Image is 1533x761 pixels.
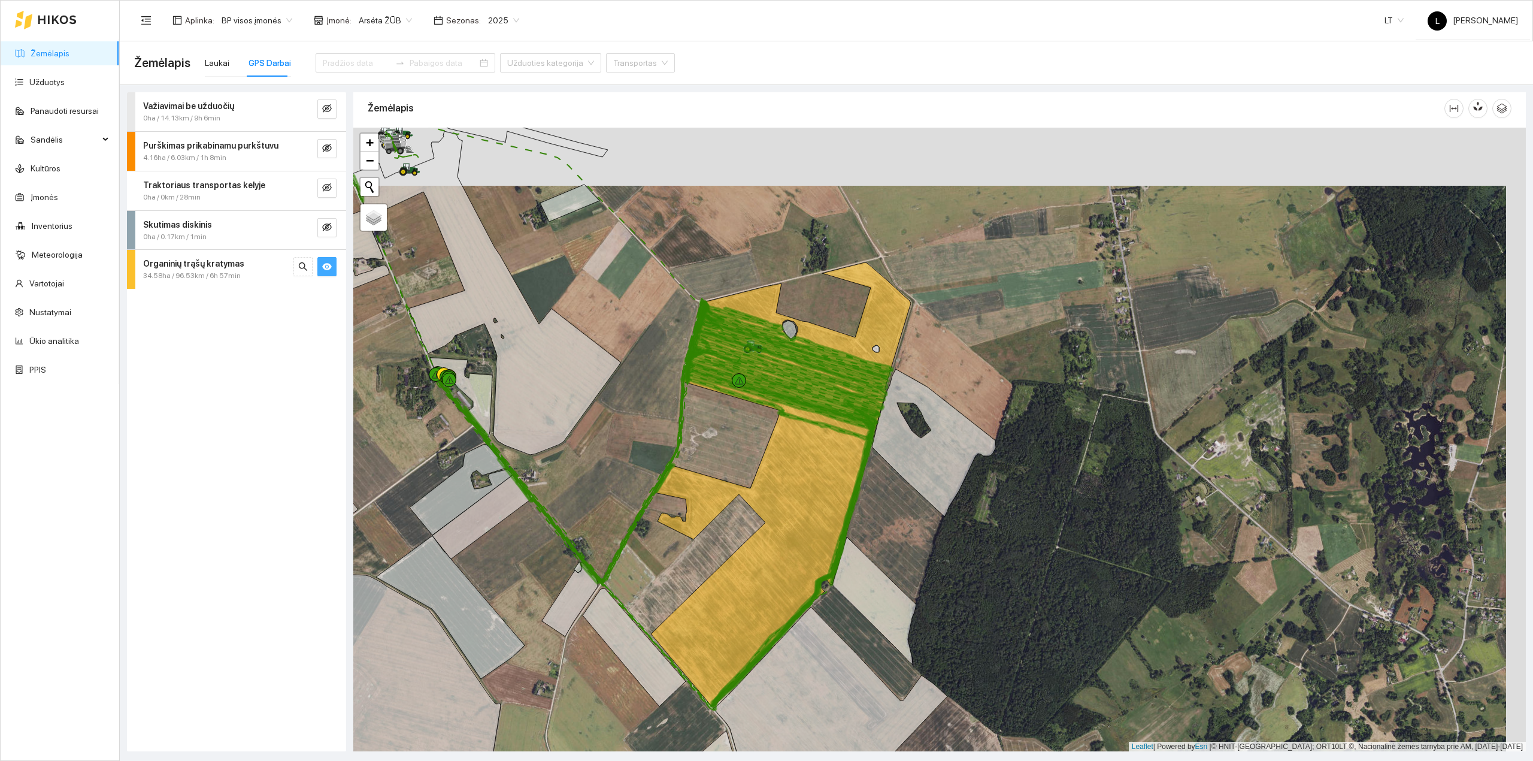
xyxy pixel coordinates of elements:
button: menu-fold [134,8,158,32]
a: Layers [360,204,387,231]
span: layout [172,16,182,25]
span: | [1210,742,1211,751]
span: 4.16ha / 6.03km / 1h 8min [143,152,226,164]
span: eye [322,262,332,273]
button: eye-invisible [317,179,337,198]
span: calendar [434,16,443,25]
button: column-width [1444,99,1464,118]
span: Žemėlapis [134,53,190,73]
span: LT [1384,11,1404,29]
span: search [298,262,308,273]
input: Pradžios data [323,56,390,70]
span: Įmonė : [326,14,352,27]
strong: Važiavimai be užduočių [143,101,234,111]
div: Važiavimai be užduočių0ha / 14.13km / 9h 6mineye-invisible [127,92,346,131]
span: eye-invisible [322,222,332,234]
span: Sandėlis [31,128,99,152]
strong: Skutimas diskinis [143,220,212,229]
span: + [366,135,374,150]
span: Sezonas : [446,14,481,27]
span: eye-invisible [322,183,332,194]
div: GPS Darbai [249,56,291,70]
span: BP visos įmonės [222,11,292,29]
a: Esri [1195,742,1208,751]
div: Traktoriaus transportas kelyje0ha / 0km / 28mineye-invisible [127,171,346,210]
button: eye-invisible [317,139,337,158]
span: 0ha / 0km / 28min [143,192,201,203]
a: Nustatymai [29,307,71,317]
span: swap-right [395,58,405,68]
a: Inventorius [32,221,72,231]
span: 0ha / 14.13km / 9h 6min [143,113,220,124]
div: Laukai [205,56,229,70]
button: eye-invisible [317,218,337,237]
a: PPIS [29,365,46,375]
button: eye-invisible [317,99,337,119]
strong: Organinių trąšų kratymas [143,259,244,268]
span: eye-invisible [322,104,332,115]
strong: Purškimas prikabinamu purkštuvu [143,141,278,150]
span: Aplinka : [185,14,214,27]
a: Zoom in [360,134,378,152]
a: Įmonės [31,192,58,202]
div: Purškimas prikabinamu purkštuvu4.16ha / 6.03km / 1h 8mineye-invisible [127,132,346,171]
input: Pabaigos data [410,56,477,70]
a: Panaudoti resursai [31,106,99,116]
a: Kultūros [31,164,60,173]
span: 0ha / 0.17km / 1min [143,231,207,243]
button: eye [317,257,337,276]
div: Skutimas diskinis0ha / 0.17km / 1mineye-invisible [127,211,346,250]
span: 34.58ha / 96.53km / 6h 57min [143,270,241,282]
span: menu-fold [141,15,152,26]
span: shop [314,16,323,25]
div: Organinių trąšų kratymas34.58ha / 96.53km / 6h 57minsearcheye [127,250,346,289]
a: Užduotys [29,77,65,87]
div: Žemėlapis [368,91,1444,125]
a: Vartotojai [29,279,64,288]
span: Arsėta ŽŪB [359,11,412,29]
button: search [293,257,313,276]
a: Ūkio analitika [29,336,79,346]
span: to [395,58,405,68]
span: L [1435,11,1440,31]
div: | Powered by © HNIT-[GEOGRAPHIC_DATA]; ORT10LT ©, Nacionalinė žemės tarnyba prie AM, [DATE]-[DATE] [1129,742,1526,752]
span: column-width [1445,104,1463,113]
a: Zoom out [360,152,378,170]
a: Leaflet [1132,742,1153,751]
span: eye-invisible [322,143,332,155]
span: − [366,153,374,168]
a: Žemėlapis [31,49,69,58]
strong: Traktoriaus transportas kelyje [143,180,265,190]
span: 2025 [488,11,519,29]
a: Meteorologija [32,250,83,259]
span: [PERSON_NAME] [1428,16,1518,25]
button: Initiate a new search [360,178,378,196]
